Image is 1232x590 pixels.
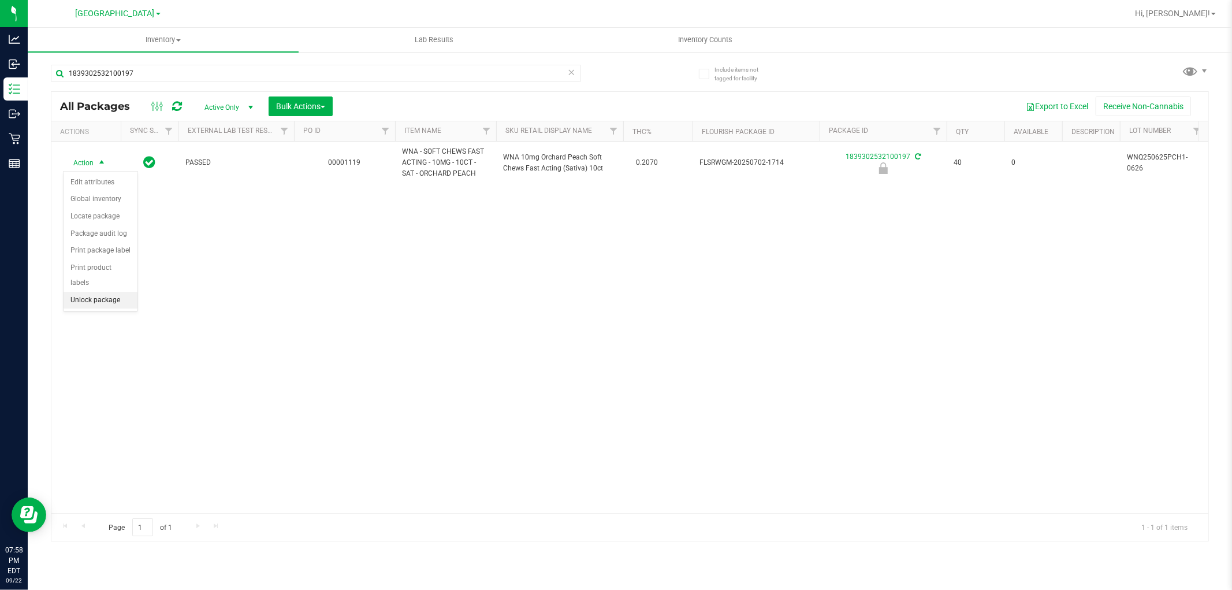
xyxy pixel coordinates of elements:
a: 00001119 [329,158,361,166]
a: Filter [376,121,395,141]
input: 1 [132,518,153,536]
a: Lot Number [1129,127,1171,135]
span: Action [63,155,94,171]
p: 09/22 [5,576,23,585]
span: 0 [1011,157,1055,168]
inline-svg: Reports [9,158,20,169]
a: Sync Status [130,127,174,135]
span: FLSRWGM-20250702-1714 [699,157,813,168]
a: Filter [928,121,947,141]
button: Export to Excel [1018,97,1096,116]
span: select [95,155,109,171]
a: Lab Results [299,28,570,52]
span: Inventory [28,35,299,45]
span: Bulk Actions [276,102,325,111]
p: 07:58 PM EDT [5,545,23,576]
inline-svg: Retail [9,133,20,144]
span: Sync from Compliance System [913,153,921,161]
li: Print package label [64,242,137,259]
li: Package audit log [64,225,137,243]
a: External Lab Test Result [188,127,278,135]
inline-svg: Inventory [9,83,20,95]
span: 1 - 1 of 1 items [1132,518,1197,536]
li: Print product labels [64,259,137,291]
inline-svg: Analytics [9,34,20,45]
inline-svg: Inbound [9,58,20,70]
span: Include items not tagged for facility [714,65,772,83]
span: WNA 10mg Orchard Peach Soft Chews Fast Acting (Sativa) 10ct [503,152,616,174]
a: THC% [632,128,652,136]
a: Filter [159,121,178,141]
li: Global inventory [64,191,137,208]
li: Edit attributes [64,174,137,191]
span: In Sync [144,154,156,170]
span: Lab Results [399,35,469,45]
a: Package ID [829,127,868,135]
span: 0.2070 [630,154,664,171]
span: PASSED [185,157,287,168]
a: Inventory [28,28,299,52]
span: WNQ250625PCH1-0626 [1127,152,1200,174]
span: Hi, [PERSON_NAME]! [1135,9,1210,18]
span: Clear [568,65,576,80]
div: Actions [60,128,116,136]
input: Search Package ID, Item Name, SKU, Lot or Part Number... [51,65,581,82]
li: Locate package [64,208,137,225]
button: Bulk Actions [269,97,333,116]
span: 40 [954,157,997,168]
span: [GEOGRAPHIC_DATA] [76,9,155,18]
li: Unlock package [64,292,137,309]
inline-svg: Outbound [9,108,20,120]
a: Flourish Package ID [702,128,775,136]
a: Available [1014,128,1048,136]
a: 1839302532100197 [846,153,910,161]
a: Filter [1188,121,1207,141]
a: Description [1071,128,1115,136]
a: PO ID [303,127,321,135]
span: Inventory Counts [662,35,748,45]
span: WNA - SOFT CHEWS FAST ACTING - 10MG - 10CT - SAT - ORCHARD PEACH [402,146,489,180]
span: All Packages [60,100,142,113]
button: Receive Non-Cannabis [1096,97,1191,116]
span: Page of 1 [99,518,182,536]
iframe: Resource center [12,498,46,532]
a: Filter [604,121,623,141]
a: Item Name [404,127,441,135]
a: Sku Retail Display Name [505,127,592,135]
a: Filter [477,121,496,141]
a: Inventory Counts [570,28,840,52]
div: Administrative Hold [818,162,948,174]
a: Filter [275,121,294,141]
a: Qty [956,128,969,136]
